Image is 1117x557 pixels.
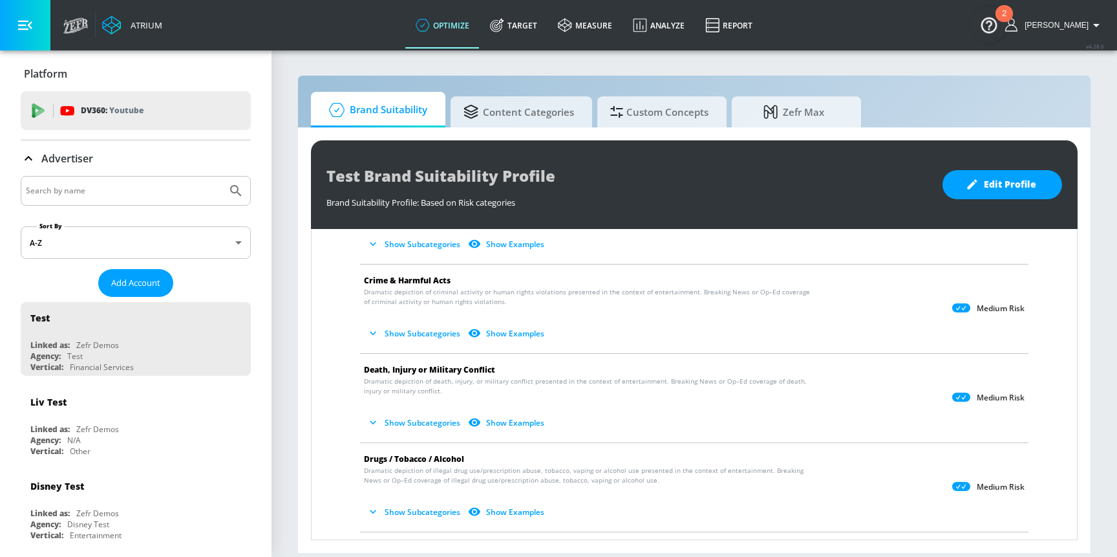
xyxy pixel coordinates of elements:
div: N/A [67,435,81,446]
button: Show Examples [465,412,549,433]
span: Custom Concepts [610,96,708,127]
div: Atrium [125,19,162,31]
span: Drugs / Tobacco / Alcohol [364,453,464,464]
label: Sort By [37,222,65,230]
a: Target [480,2,548,49]
div: TestLinked as:Zefr DemosAgency:TestVertical:Financial Services [21,302,251,376]
p: Medium Risk [977,303,1025,314]
div: Linked as: [30,508,70,519]
span: Content Categories [463,96,574,127]
span: Crime & Harmful Acts [364,275,451,286]
a: Atrium [102,16,162,35]
div: 2 [1002,14,1006,30]
div: Linked as: [30,424,70,435]
div: Disney TestLinked as:Zefr DemosAgency:Disney TestVertical:Entertainment [21,470,251,544]
span: v 4.28.0 [1086,43,1104,50]
div: Advertiser [21,140,251,177]
div: Liv TestLinked as:Zefr DemosAgency:N/AVertical:Other [21,386,251,460]
div: Entertainment [70,530,122,541]
div: Agency: [30,519,61,530]
p: Medium Risk [977,393,1025,403]
div: Disney Test [67,519,109,530]
div: A-Z [21,226,251,259]
div: Brand Suitability Profile: Based on Risk categories [326,190,930,208]
div: Zefr Demos [76,508,119,519]
button: Add Account [98,269,173,297]
p: Advertiser [41,151,93,166]
button: Edit Profile [942,170,1062,199]
span: Dramatic depiction of death, injury, or military conflict presented in the context of entertainme... [364,377,812,396]
div: DV360: Youtube [21,91,251,130]
div: Agency: [30,351,61,362]
a: measure [548,2,622,49]
p: Platform [24,67,67,81]
div: Platform [21,56,251,92]
a: optimize [405,2,480,49]
div: Linked as: [30,340,70,351]
div: Zefr Demos [76,424,119,435]
span: Brand Suitability [324,94,427,126]
div: Test [30,312,50,324]
span: Death, Injury or Military Conflict [364,364,495,375]
div: Zefr Demos [76,340,119,351]
button: Show Subcategories [364,234,465,255]
div: Vertical: [30,446,63,457]
div: Liv Test [30,396,67,408]
button: [PERSON_NAME] [1005,17,1104,33]
span: Zefr Max [745,96,843,127]
a: Report [695,2,763,49]
button: Open Resource Center, 2 new notifications [971,6,1007,43]
span: login as: rob.greenberg@zefr.com [1019,21,1089,30]
button: Show Subcategories [364,412,465,433]
button: Show Subcategories [364,323,465,344]
button: Show Examples [465,234,549,255]
input: Search by name [26,182,222,199]
span: Dramatic depiction of illegal drug use/prescription abuse, tobacco, vaping or alcohol use present... [364,466,812,485]
a: Analyze [622,2,695,49]
button: Show Examples [465,501,549,523]
span: Add Account [111,276,160,290]
p: Youtube [109,104,144,117]
button: Show Examples [465,323,549,344]
div: Other [70,446,90,457]
div: Vertical: [30,362,63,373]
div: Agency: [30,435,61,446]
div: Vertical: [30,530,63,541]
button: Show Subcategories [364,501,465,523]
div: Disney Test [30,480,84,492]
span: Dramatic depiction of criminal activity or human rights violations presented in the context of en... [364,287,812,307]
div: Financial Services [70,362,134,373]
div: Test [67,351,83,362]
p: DV360: [81,104,144,118]
span: Edit Profile [968,177,1036,193]
p: Medium Risk [977,482,1025,492]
